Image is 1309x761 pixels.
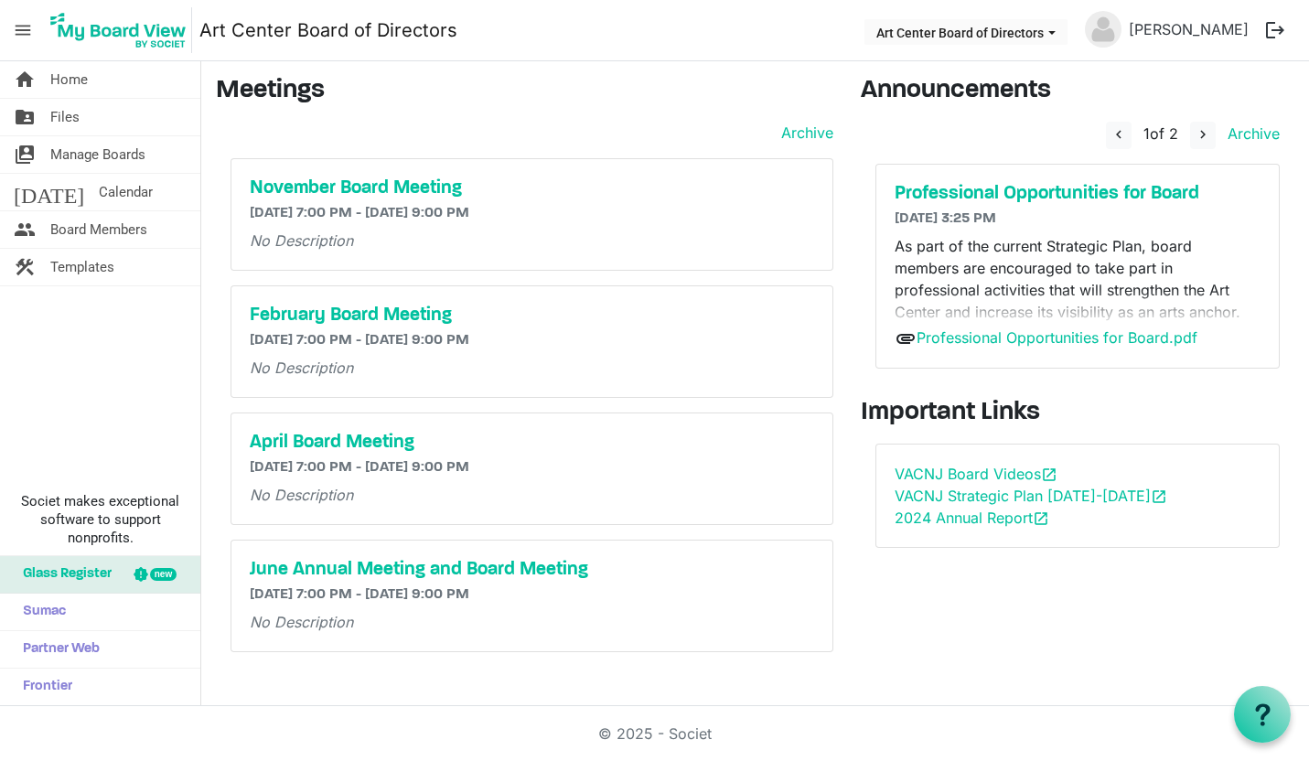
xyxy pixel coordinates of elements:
span: folder_shared [14,99,36,135]
h6: [DATE] 7:00 PM - [DATE] 9:00 PM [250,332,814,349]
button: navigate_next [1190,122,1216,149]
span: Board Members [50,211,147,248]
a: Professional Opportunities for Board [895,183,1261,205]
a: © 2025 - Societ [598,724,712,743]
p: As part of the current Strategic Plan, board members are encouraged to take part in professional ... [895,235,1261,389]
a: [PERSON_NAME] [1121,11,1256,48]
span: Partner Web [14,631,100,668]
span: navigate_next [1195,126,1211,143]
p: No Description [250,357,814,379]
span: open_in_new [1041,466,1057,483]
img: no-profile-picture.svg [1085,11,1121,48]
a: June Annual Meeting and Board Meeting [250,559,814,581]
a: Professional Opportunities for Board.pdf [917,328,1197,347]
button: logout [1256,11,1294,49]
img: My Board View Logo [45,7,192,53]
span: people [14,211,36,248]
p: No Description [250,484,814,506]
h3: Meetings [216,76,833,107]
span: open_in_new [1033,510,1049,527]
span: Frontier [14,669,72,705]
a: VACNJ Board Videosopen_in_new [895,465,1057,483]
span: open_in_new [1151,488,1167,505]
button: Art Center Board of Directors dropdownbutton [864,19,1068,45]
span: Files [50,99,80,135]
a: VACNJ Strategic Plan [DATE]-[DATE]open_in_new [895,487,1167,505]
span: Glass Register [14,556,112,593]
span: [DATE] 3:25 PM [895,211,996,226]
span: switch_account [14,136,36,173]
a: Archive [774,122,833,144]
span: Home [50,61,88,98]
button: navigate_before [1106,122,1132,149]
span: Calendar [99,174,153,210]
span: Manage Boards [50,136,145,173]
p: No Description [250,611,814,633]
span: construction [14,249,36,285]
span: Sumac [14,594,66,630]
a: April Board Meeting [250,432,814,454]
span: attachment [895,327,917,349]
span: Societ makes exceptional software to support nonprofits. [8,492,192,547]
a: Archive [1220,124,1280,143]
a: My Board View Logo [45,7,199,53]
h6: [DATE] 7:00 PM - [DATE] 9:00 PM [250,205,814,222]
span: of 2 [1143,124,1178,143]
a: 2024 Annual Reportopen_in_new [895,509,1049,527]
div: new [150,568,177,581]
h3: Announcements [861,76,1294,107]
span: navigate_before [1111,126,1127,143]
span: menu [5,13,40,48]
a: November Board Meeting [250,177,814,199]
h6: [DATE] 7:00 PM - [DATE] 9:00 PM [250,459,814,477]
a: Art Center Board of Directors [199,12,457,48]
p: No Description [250,230,814,252]
h6: [DATE] 7:00 PM - [DATE] 9:00 PM [250,586,814,604]
span: home [14,61,36,98]
span: Templates [50,249,114,285]
a: February Board Meeting [250,305,814,327]
span: [DATE] [14,174,84,210]
h3: Important Links [861,398,1294,429]
span: 1 [1143,124,1150,143]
